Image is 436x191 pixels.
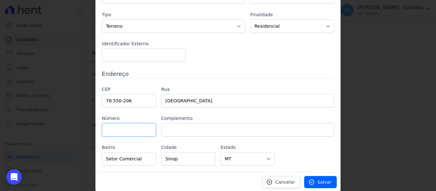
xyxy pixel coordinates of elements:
input: 00.000-000 [102,94,156,107]
a: Cancelar [262,176,300,188]
a: Salvar [304,176,337,188]
label: Cidade [161,144,215,151]
label: Identificador Externo [102,40,186,47]
label: Bairro [102,144,156,151]
label: Complemento [161,115,334,122]
span: Cancelar [275,179,295,185]
label: Número [102,115,156,122]
h3: Endereço [102,70,334,78]
label: CEP [102,86,156,93]
label: Estado [221,144,275,151]
span: Salvar [317,179,331,185]
div: Open Intercom Messenger [6,169,22,185]
label: Rua [161,86,334,93]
